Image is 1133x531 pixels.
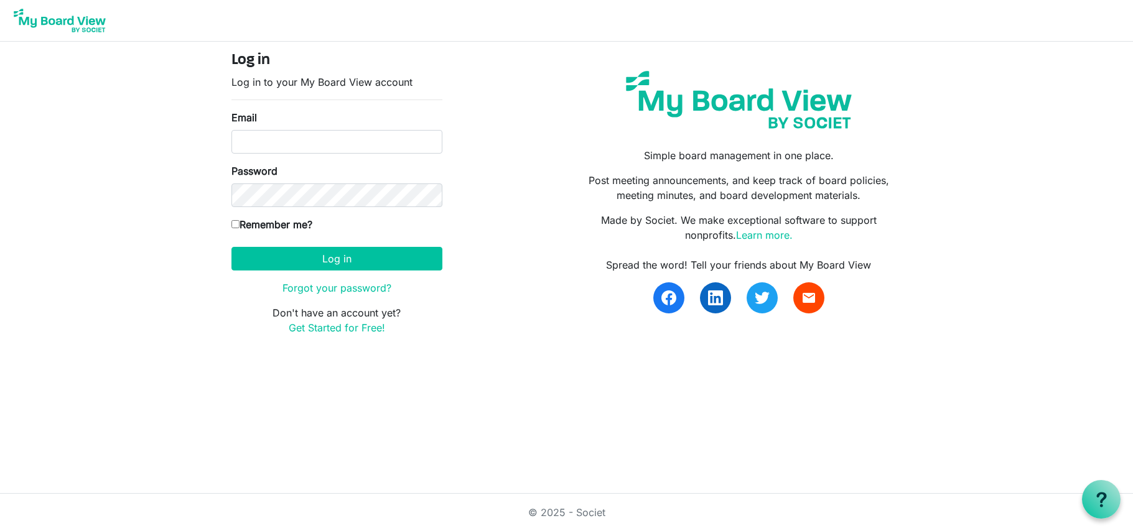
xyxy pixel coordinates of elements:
a: email [793,282,824,313]
p: Post meeting announcements, and keep track of board policies, meeting minutes, and board developm... [576,173,902,203]
span: email [801,290,816,305]
a: Forgot your password? [282,282,391,294]
img: My Board View Logo [10,5,110,36]
input: Remember me? [231,220,240,228]
label: Password [231,164,277,178]
p: Don't have an account yet? [231,305,442,335]
a: Get Started for Free! [289,321,385,334]
label: Email [231,110,257,125]
button: Log in [231,247,442,270]
div: Spread the word! Tell your friends about My Board View [576,257,902,272]
img: linkedin.svg [708,290,723,305]
img: my-board-view-societ.svg [617,62,861,138]
label: Remember me? [231,217,312,232]
p: Made by Societ. We make exceptional software to support nonprofits. [576,213,902,242]
a: Learn more. [736,229,793,241]
a: © 2025 - Societ [528,506,605,519]
p: Simple board management in one place. [576,148,902,163]
img: twitter.svg [755,290,770,305]
img: facebook.svg [661,290,676,305]
p: Log in to your My Board View account [231,75,442,90]
h4: Log in [231,52,442,70]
